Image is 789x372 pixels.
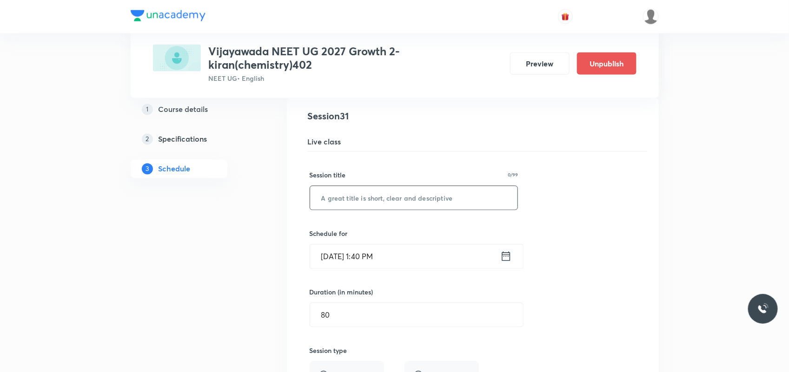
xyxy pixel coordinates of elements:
input: 80 [310,303,523,327]
button: Unpublish [577,52,637,75]
p: 0/99 [508,173,518,177]
a: Company Logo [131,10,206,24]
input: A great title is short, clear and descriptive [310,186,518,210]
h5: Course details [159,104,208,115]
h6: Session type [310,346,347,356]
p: 1 [142,104,153,115]
img: 9E24FB9F-0789-49BE-A95F-E83E1B7A3FAE_plus.png [153,45,201,72]
h5: Live class [308,137,647,148]
button: avatar [558,9,573,24]
h6: Schedule for [310,229,518,239]
p: 2 [142,133,153,144]
img: Company Logo [131,10,206,21]
button: Preview [510,52,570,75]
h6: Duration (in minutes) [310,287,373,297]
h5: Schedule [159,163,191,174]
h6: Session title [310,170,346,180]
img: avatar [561,13,570,21]
a: 2Specifications [131,130,257,148]
img: S Naga kusuma Alekhya [643,9,659,25]
p: NEET UG • English [208,73,502,83]
h3: Vijayawada NEET UG 2027 Growth 2-kiran(chemistry)402 [208,45,502,72]
img: ttu [757,303,769,314]
p: 3 [142,163,153,174]
a: 1Course details [131,100,257,118]
h5: Specifications [159,133,207,144]
h4: Session 31 [308,110,647,124]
